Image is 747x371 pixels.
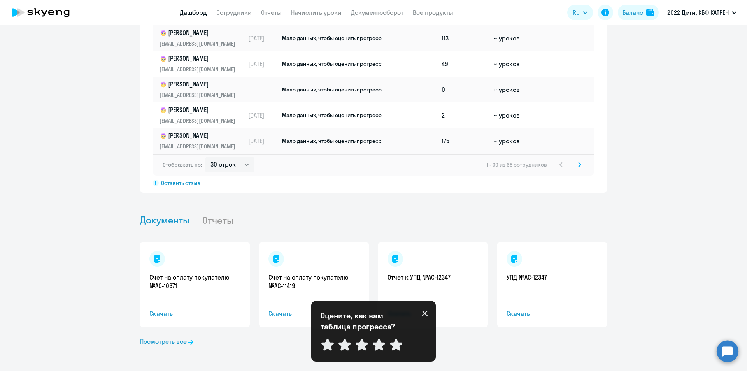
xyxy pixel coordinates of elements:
[618,5,659,20] button: Балансbalance
[216,9,252,16] a: Сотрудники
[160,105,245,125] a: child[PERSON_NAME][EMAIL_ADDRESS][DOMAIN_NAME]
[268,273,359,290] a: Счет на оплату покупателю №AC-11419
[282,35,382,42] span: Мало данных, чтобы оценить прогресс
[140,208,607,232] ul: Tabs
[160,28,245,48] a: child[PERSON_NAME][EMAIL_ADDRESS][DOMAIN_NAME]
[667,8,729,17] p: 2022 Дети, КБФ КАТРЕН
[282,137,382,144] span: Мало данных, чтобы оценить прогресс
[140,214,189,226] span: Документы
[646,9,654,16] img: balance
[491,25,538,51] td: ~ уроков
[245,25,281,51] td: [DATE]
[245,128,281,154] td: [DATE]
[438,51,491,77] td: 49
[160,28,240,38] p: [PERSON_NAME]
[663,3,740,22] button: 2022 Дети, КБФ КАТРЕН
[160,91,240,99] p: [EMAIL_ADDRESS][DOMAIN_NAME]
[491,102,538,128] td: ~ уроков
[160,54,245,74] a: child[PERSON_NAME][EMAIL_ADDRESS][DOMAIN_NAME]
[160,55,167,63] img: child
[160,142,240,151] p: [EMAIL_ADDRESS][DOMAIN_NAME]
[321,310,406,332] p: Оцените, как вам таблица прогресса?
[351,9,403,16] a: Документооборот
[160,80,245,99] a: child[PERSON_NAME][EMAIL_ADDRESS][DOMAIN_NAME]
[160,80,240,89] p: [PERSON_NAME]
[163,161,202,168] span: Отображать по:
[282,86,382,93] span: Мало данных, чтобы оценить прогресс
[245,51,281,77] td: [DATE]
[160,105,240,115] p: [PERSON_NAME]
[140,337,193,346] a: Посмотреть все
[160,54,240,63] p: [PERSON_NAME]
[491,51,538,77] td: ~ уроков
[149,273,240,290] a: Счет на оплату покупателю №AC-10371
[160,39,240,48] p: [EMAIL_ADDRESS][DOMAIN_NAME]
[245,102,281,128] td: [DATE]
[507,309,598,318] span: Скачать
[413,9,453,16] a: Все продукты
[567,5,593,20] button: RU
[180,9,207,16] a: Дашборд
[438,128,491,154] td: 175
[291,9,342,16] a: Начислить уроки
[160,116,240,125] p: [EMAIL_ADDRESS][DOMAIN_NAME]
[622,8,643,17] div: Баланс
[261,9,282,16] a: Отчеты
[149,309,240,318] span: Скачать
[160,106,167,114] img: child
[161,179,200,186] span: Оставить отзыв
[282,60,382,67] span: Мало данных, чтобы оценить прогресс
[160,132,167,140] img: child
[160,131,240,141] p: [PERSON_NAME]
[282,112,382,119] span: Мало данных, чтобы оценить прогресс
[160,81,167,88] img: child
[573,8,580,17] span: RU
[491,77,538,102] td: ~ уроков
[487,161,547,168] span: 1 - 30 из 68 сотрудников
[160,131,245,151] a: child[PERSON_NAME][EMAIL_ADDRESS][DOMAIN_NAME]
[268,309,359,318] span: Скачать
[388,273,479,281] a: Отчет к УПД №AC-12347
[160,65,240,74] p: [EMAIL_ADDRESS][DOMAIN_NAME]
[160,29,167,37] img: child
[438,77,491,102] td: 0
[491,128,538,154] td: ~ уроков
[438,102,491,128] td: 2
[507,273,598,281] a: УПД №AC-12347
[438,25,491,51] td: 113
